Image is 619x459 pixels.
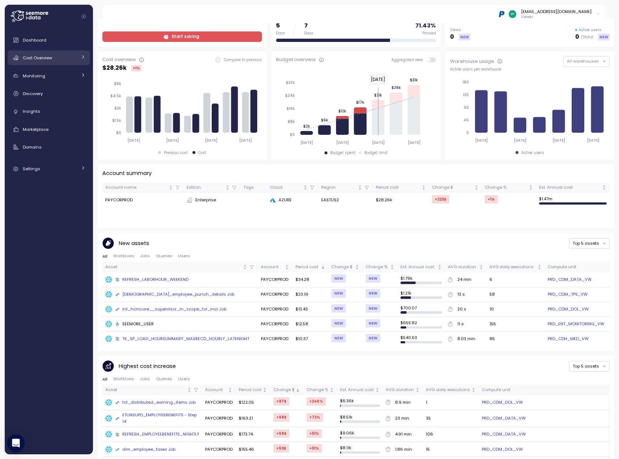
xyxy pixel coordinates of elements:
span: Enterprise [195,197,216,203]
p: 0 [575,32,579,42]
div: Region [321,184,356,191]
div: NEW [366,304,380,313]
div: 13 s [457,291,465,298]
td: $122.05 [236,395,270,410]
a: int_hcmcore__supervisor_in_scope_for_incr Job [105,306,255,313]
td: $ 1.47m [536,193,610,207]
td: $ 6.36k [337,395,383,410]
div: +72 % [306,413,323,421]
div: [EMAIL_ADDRESS][DOMAIN_NAME] [521,9,592,14]
a: dim_employee_taxes Job [105,446,199,453]
div: 23 min [395,415,409,422]
span: Worfklows [113,254,134,258]
div: 1.86 min [395,446,412,453]
div: Days [304,31,313,36]
p: / 0 total [581,35,593,40]
div: Active users per warehouse [450,67,610,72]
div: Passed [422,31,436,36]
th: Est. Annual costNot sorted [398,262,445,272]
button: Top 5 assets [569,361,610,372]
tspan: $8k [288,119,295,124]
div: Active users [521,150,544,155]
td: PAYCORPROD [202,442,236,457]
th: AVG durationNot sorted [383,385,423,395]
div: +51 % [306,429,322,438]
div: AZURE [270,197,316,203]
tspan: $6k [321,118,328,123]
div: Cost overview [102,56,136,63]
a: PRD_CDM_DATA_VW [482,415,526,422]
tspan: $17k [356,100,364,105]
div: Days [276,31,285,36]
div: NEW [366,319,380,327]
div: AVG duration [448,264,478,270]
div: Account name [105,184,167,191]
a: Monitoring [8,69,90,83]
p: 7 [304,21,313,31]
div: AVG daily executions [426,387,470,393]
div: Budget overview [276,56,316,63]
th: AssetNot sorted [102,385,202,395]
img: 7ad3c78ce95743f3a0c87eed701eacc5 [509,10,516,18]
tspan: [DATE] [553,138,565,143]
span: Queries [156,377,172,381]
div: Sorted descending [295,387,300,392]
div: Not sorted [437,265,442,270]
span: All [102,254,107,258]
th: Period costNot sorted [373,183,429,193]
a: PRD_CDM_DOL_VW [482,399,523,406]
td: $ 1.79k [398,273,445,287]
span: Dashboard [23,37,46,43]
div: REFRESH_EMPLOYEEBENEFITS_NIGHTLY [115,431,200,438]
td: EASTUS2 [318,193,373,207]
div: +53 $ [274,444,289,452]
th: AVG durationNot sorted [445,262,487,272]
div: ETLINSUPD_EMPLOYEEBENEFITS - Step 14 [115,412,200,425]
th: AVG daily executionsNot sorted [423,385,479,395]
span: Jobs [140,377,150,381]
td: PAYCORPROD [258,332,293,346]
th: Change %Not sorted [482,183,536,193]
tspan: 45 [463,118,469,123]
div: Not sorted [479,265,484,270]
td: 10 [487,302,545,317]
tspan: [DATE] [372,140,385,145]
div: Edition [187,184,224,191]
th: Est. Annual costNot sorted [337,385,383,395]
span: Cost Overview [23,55,52,61]
span: Start saving [171,32,199,42]
a: PRD_CDM_DATA_VW [548,276,592,283]
td: 85 [487,332,545,346]
div: +87 $ [274,397,289,406]
td: $28.26k [373,193,429,207]
span: Domains [23,144,42,150]
div: Sorted descending [321,265,326,270]
div: TK_SP_LOAD_HOURSUMMARY_MAXRECD_HOURLY_LATENIGHT [115,336,250,342]
div: Warehouse usage [450,58,494,65]
td: PAYCORPROD [202,410,236,428]
th: Change $Not sorted [429,183,482,193]
td: 6 [487,273,545,287]
div: Not sorted [421,185,426,190]
div: +246 % [306,397,326,406]
td: $ 8.11k [337,442,383,457]
div: Period cost [296,264,320,270]
div: Not sorted [284,265,289,270]
div: [DEMOGRAPHIC_DATA]_employee_punch_details Job [115,291,235,298]
tspan: [DATE] [336,140,349,145]
span: Users [178,254,190,258]
td: $ 655.82 [398,317,445,332]
span: Monitoring [23,73,45,79]
tspan: [DATE] [166,138,179,143]
div: REFRESH_LABORHOUR_WEEKEND [115,276,189,283]
tspan: [DATE] [205,138,218,143]
th: AccountNot sorted [202,385,236,395]
div: Previous cost [164,150,188,155]
div: Not sorted [355,265,360,270]
td: PAYCORPROD [258,302,293,317]
button: All warehouses [563,56,610,67]
p: Viewer [521,14,592,20]
span: Aggregated view [391,57,427,62]
div: Change % [306,387,328,393]
div: Not sorted [390,265,395,270]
